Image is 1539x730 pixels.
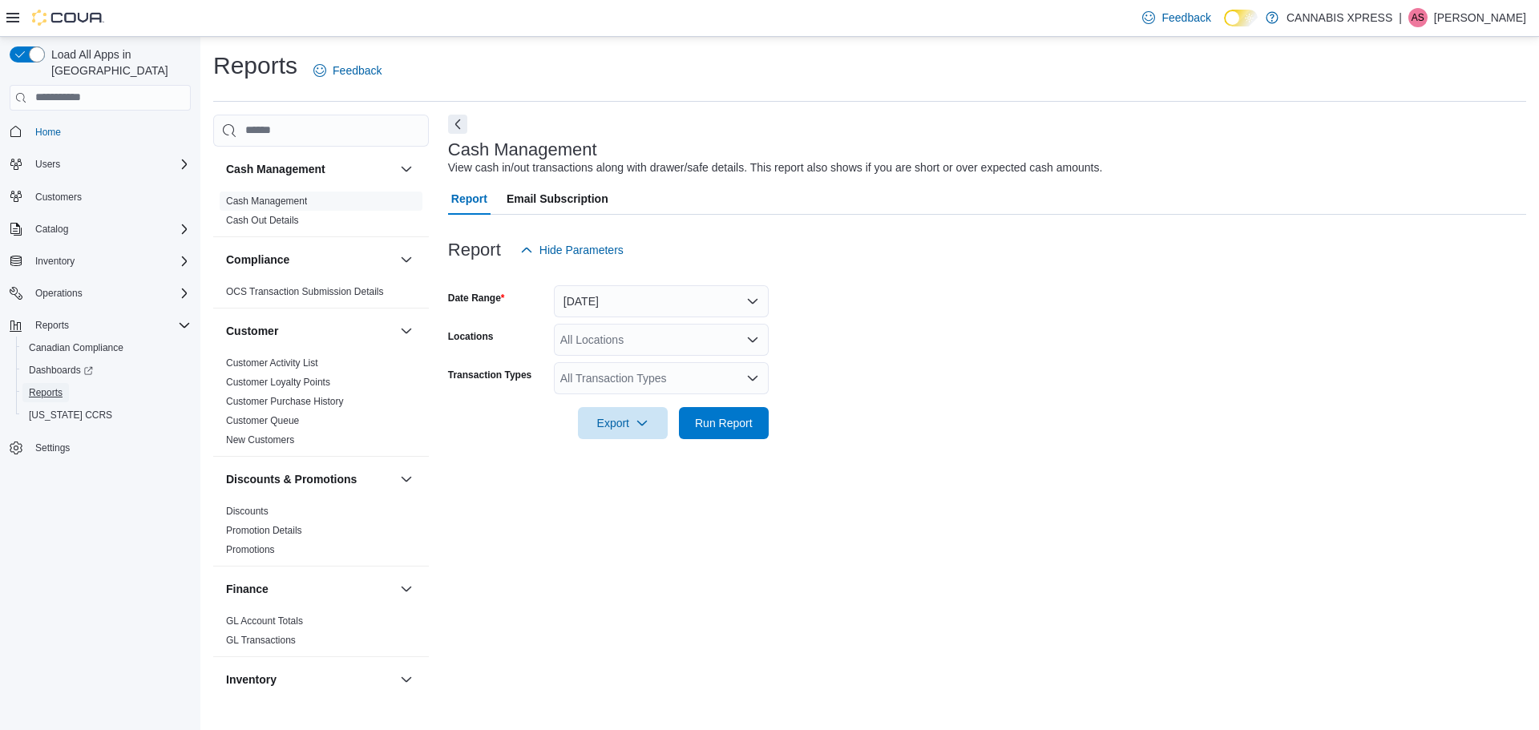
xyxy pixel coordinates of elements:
button: Canadian Compliance [16,337,197,359]
span: Promotion Details [226,524,302,537]
div: Compliance [213,282,429,308]
div: Discounts & Promotions [213,502,429,566]
button: Inventory [397,670,416,689]
span: AS [1412,8,1424,27]
span: Hide Parameters [539,242,624,258]
span: GL Account Totals [226,615,303,627]
span: Inventory [29,252,191,271]
button: Operations [3,282,197,305]
label: Locations [448,330,494,343]
span: Washington CCRS [22,405,191,425]
a: Discounts [226,506,269,517]
button: Reports [3,314,197,337]
button: Customers [3,185,197,208]
button: Finance [397,579,416,599]
button: Reports [16,381,197,404]
div: Amanda Styka [1408,8,1428,27]
span: Promotions [226,543,275,556]
span: Operations [35,287,83,300]
a: Promotion Details [226,525,302,536]
span: Operations [29,284,191,303]
a: Customer Loyalty Points [226,377,330,388]
a: Dashboards [22,361,99,380]
button: Inventory [226,672,394,688]
span: Cash Management [226,195,307,208]
a: [US_STATE] CCRS [22,405,119,425]
span: Customer Activity List [226,357,318,369]
span: Report [451,183,487,215]
div: Cash Management [213,192,429,236]
button: Open list of options [746,372,759,385]
a: Cash Out Details [226,215,299,226]
img: Cova [32,10,104,26]
button: Hide Parameters [514,234,630,266]
span: Reports [35,319,69,332]
button: Users [3,153,197,175]
span: Canadian Compliance [22,338,191,357]
h3: Customer [226,323,278,339]
button: Operations [29,284,89,303]
a: Customer Purchase History [226,396,344,407]
span: Dark Mode [1224,26,1225,27]
p: | [1399,8,1402,27]
a: New Customers [226,434,294,446]
button: Discounts & Promotions [226,471,394,487]
a: Feedback [307,54,388,87]
span: Feedback [333,63,382,79]
button: Catalog [3,218,197,240]
span: Feedback [1161,10,1210,26]
label: Transaction Types [448,369,531,381]
a: Customers [29,188,88,207]
a: Customer Queue [226,415,299,426]
span: Home [29,122,191,142]
a: Feedback [1136,2,1217,34]
span: Settings [35,442,70,454]
span: Load All Apps in [GEOGRAPHIC_DATA] [45,46,191,79]
a: Reports [22,383,69,402]
input: Dark Mode [1224,10,1258,26]
span: Reports [22,383,191,402]
nav: Complex example [10,114,191,502]
span: Users [35,158,60,171]
button: Customer [397,321,416,341]
button: Finance [226,581,394,597]
span: GL Transactions [226,634,296,647]
a: Canadian Compliance [22,338,130,357]
button: Inventory [29,252,81,271]
span: Users [29,155,191,174]
span: Reports [29,386,63,399]
button: Cash Management [397,159,416,179]
button: Compliance [226,252,394,268]
button: Discounts & Promotions [397,470,416,489]
button: Users [29,155,67,174]
div: View cash in/out transactions along with drawer/safe details. This report also shows if you are s... [448,159,1103,176]
button: Settings [3,436,197,459]
h3: Compliance [226,252,289,268]
span: Customer Loyalty Points [226,376,330,389]
a: Home [29,123,67,142]
span: Customers [29,187,191,207]
span: Cash Out Details [226,214,299,227]
span: [US_STATE] CCRS [29,409,112,421]
span: Settings [29,438,191,458]
button: Home [3,120,197,143]
span: Discounts [226,505,269,518]
span: Run Report [695,415,753,431]
button: Compliance [397,250,416,269]
div: Customer [213,353,429,456]
h3: Inventory [226,672,277,688]
a: GL Account Totals [226,615,303,627]
button: Cash Management [226,161,394,177]
span: Catalog [29,220,191,239]
h1: Reports [213,50,297,82]
button: Reports [29,316,75,335]
a: Promotions [226,544,275,555]
button: Catalog [29,220,75,239]
span: Email Subscription [507,183,608,215]
a: Settings [29,438,76,458]
a: Customer Activity List [226,357,318,369]
span: Reports [29,316,191,335]
button: Next [448,115,467,134]
button: Open list of options [746,333,759,346]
